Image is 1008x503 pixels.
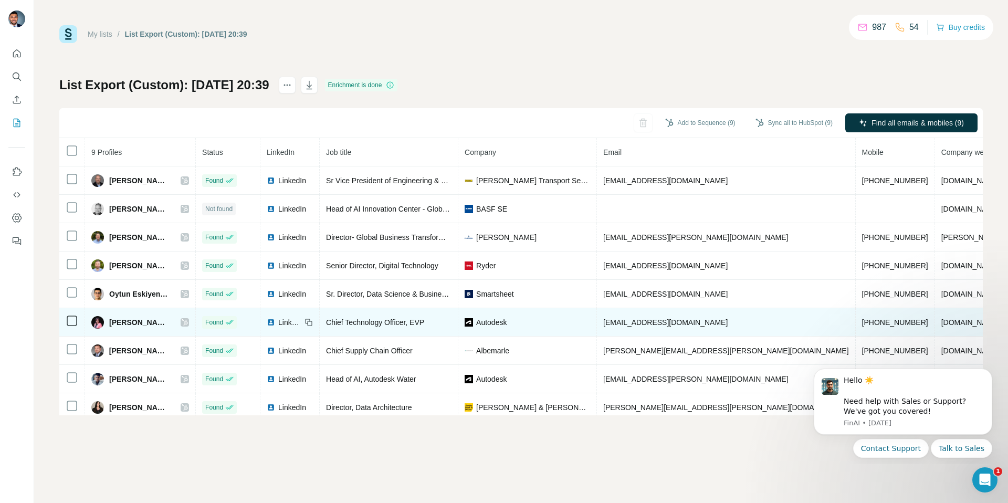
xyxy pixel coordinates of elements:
img: Avatar [91,344,104,357]
span: [DOMAIN_NAME] [941,205,1000,213]
span: [DOMAIN_NAME] [941,347,1000,355]
span: [PHONE_NUMBER] [862,347,928,355]
span: LinkedIn [278,289,306,299]
button: Sync all to HubSpot (9) [748,115,840,131]
span: Found [205,176,223,185]
button: Find all emails & mobiles (9) [845,113,978,132]
img: company-logo [465,176,473,185]
span: Status [202,148,223,156]
span: Found [205,374,223,384]
span: [PHONE_NUMBER] [862,318,928,327]
span: LinkedIn [278,374,306,384]
span: [PERSON_NAME] & [PERSON_NAME] [476,402,590,413]
button: Search [8,67,25,86]
span: [EMAIL_ADDRESS][PERSON_NAME][DOMAIN_NAME] [603,375,788,383]
img: Avatar [91,316,104,329]
img: Avatar [91,288,104,300]
span: [PERSON_NAME] [109,260,170,271]
span: Senior Director, Digital Technology [326,261,438,270]
span: [PHONE_NUMBER] [862,261,928,270]
span: Mobile [862,148,884,156]
img: LinkedIn logo [267,176,275,185]
span: Chief Technology Officer, EVP [326,318,424,327]
span: [DOMAIN_NAME] [941,318,1000,327]
span: [PERSON_NAME] [109,232,170,243]
span: Found [205,346,223,355]
span: Autodesk [476,374,507,384]
span: [EMAIL_ADDRESS][DOMAIN_NAME] [603,261,728,270]
span: Ryder [476,260,496,271]
span: [PERSON_NAME] Transport Services, Inc. [476,175,590,186]
span: [EMAIL_ADDRESS][PERSON_NAME][DOMAIN_NAME] [603,233,788,242]
img: Avatar [91,231,104,244]
span: [PERSON_NAME] [109,317,170,328]
img: Avatar [91,401,104,414]
button: actions [279,77,296,93]
span: Smartsheet [476,289,514,299]
span: [PERSON_NAME] [109,345,170,356]
span: Albemarle [476,345,509,356]
img: LinkedIn logo [267,261,275,270]
img: LinkedIn logo [267,375,275,383]
img: company-logo [465,290,473,298]
span: 9 Profiles [91,148,122,156]
button: Dashboard [8,208,25,227]
button: Use Surfe API [8,185,25,204]
li: / [118,29,120,39]
button: Quick start [8,44,25,63]
span: LinkedIn [278,204,306,214]
span: Found [205,261,223,270]
span: [DOMAIN_NAME] [941,176,1000,185]
span: Autodesk [476,317,507,328]
img: LinkedIn logo [267,205,275,213]
iframe: Intercom notifications message [798,359,1008,464]
img: company-logo [465,403,473,412]
span: LinkedIn [278,317,301,328]
span: [DOMAIN_NAME] [941,290,1000,298]
span: [DOMAIN_NAME] [941,261,1000,270]
span: LinkedIn [278,402,306,413]
span: LinkedIn [278,175,306,186]
img: company-logo [465,318,473,327]
span: LinkedIn [278,232,306,243]
span: [EMAIL_ADDRESS][DOMAIN_NAME] [603,176,728,185]
span: 1 [994,467,1002,476]
span: [PHONE_NUMBER] [862,233,928,242]
img: LinkedIn logo [267,347,275,355]
span: [PERSON_NAME] [109,204,170,214]
iframe: Intercom live chat [972,467,997,492]
div: List Export (Custom): [DATE] 20:39 [125,29,247,39]
span: [EMAIL_ADDRESS][DOMAIN_NAME] [603,318,728,327]
h1: List Export (Custom): [DATE] 20:39 [59,77,269,93]
span: [PHONE_NUMBER] [862,176,928,185]
button: Enrich CSV [8,90,25,109]
span: Job title [326,148,351,156]
span: Found [205,233,223,242]
span: Found [205,403,223,412]
span: Director, Data Architecture [326,403,412,412]
img: Avatar [91,259,104,272]
button: Use Surfe on LinkedIn [8,162,25,181]
span: LinkedIn [267,148,295,156]
span: Found [205,318,223,327]
span: LinkedIn [278,345,306,356]
span: [PERSON_NAME][EMAIL_ADDRESS][PERSON_NAME][DOMAIN_NAME] [603,347,849,355]
span: Found [205,289,223,299]
img: Avatar [8,11,25,27]
span: [PERSON_NAME] [476,232,537,243]
span: [PERSON_NAME][EMAIL_ADDRESS][PERSON_NAME][DOMAIN_NAME] [603,403,849,412]
img: LinkedIn logo [267,290,275,298]
span: [PERSON_NAME] [109,374,170,384]
a: My lists [88,30,112,38]
button: Add to Sequence (9) [658,115,743,131]
span: LinkedIn [278,260,306,271]
img: LinkedIn logo [267,403,275,412]
img: Avatar [91,203,104,215]
img: Avatar [91,174,104,187]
